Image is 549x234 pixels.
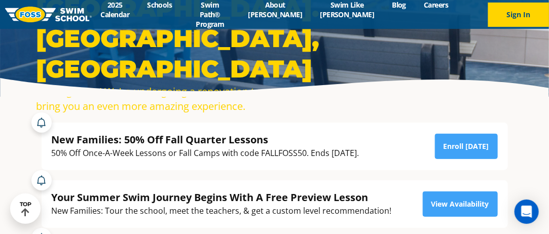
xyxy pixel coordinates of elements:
[52,133,359,146] div: New Families: 50% Off Fall Quarter Lessons
[488,3,549,27] button: Sign In
[423,191,498,217] a: View Availability
[52,204,392,218] div: New Families: Tour the school, meet the teachers, & get a custom level recommendation!
[5,7,92,22] img: FOSS Swim School Logo
[515,200,539,224] div: Open Intercom Messenger
[435,134,498,159] a: Enroll [DATE]
[20,201,31,217] div: TOP
[52,146,359,160] div: 50% Off Once-A-Week Lessons or Fall Camps with code FALLFOSS50. Ends [DATE].
[52,190,392,204] div: Your Summer Swim Journey Begins With A Free Preview Lesson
